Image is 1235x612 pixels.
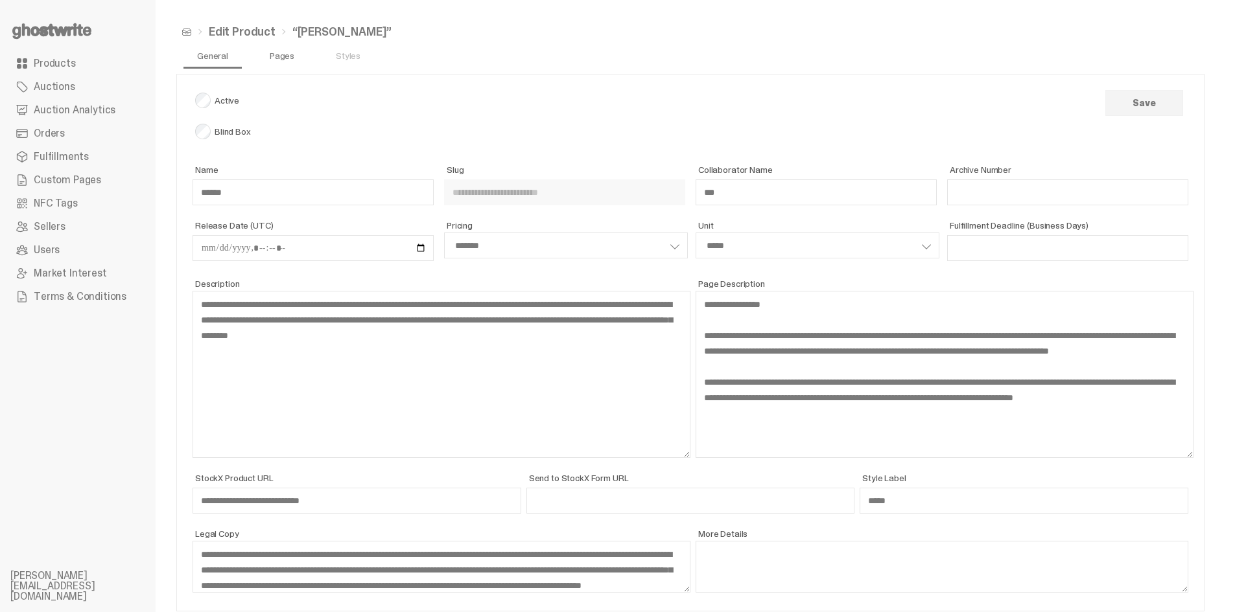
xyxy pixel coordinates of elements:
[34,291,126,302] span: Terms & Conditions
[193,488,521,514] input: StockX Product URL
[34,268,107,278] span: Market Interest
[195,221,434,230] span: Release Date (UTC)
[195,93,690,108] span: Active
[1105,90,1183,116] button: Save
[698,165,937,174] span: Collaborator Name
[10,285,145,308] a: Terms & Conditions
[10,215,145,238] a: Sellers
[34,128,65,139] span: Orders
[696,541,1188,593] textarea: More Details
[34,175,101,185] span: Custom Pages
[195,165,434,174] span: Name
[698,529,1188,538] span: More Details
[34,58,76,69] span: Products
[696,179,937,205] input: Collaborator Name
[10,122,145,145] a: Orders
[947,235,1188,261] input: Fulfillment Deadline (Business Days)
[950,165,1188,174] span: Archive Number
[193,291,690,458] textarea: Description
[10,98,145,122] a: Auction Analytics
[447,221,688,230] span: Pricing
[444,232,688,258] select: Pricing
[947,179,1188,205] input: Archive Number
[696,232,939,258] select: Unit
[34,82,75,92] span: Auctions
[259,43,305,69] a: Pages
[34,245,60,255] span: Users
[10,192,145,215] a: NFC Tags
[529,473,855,482] span: Send to StockX Form URL
[526,488,855,514] input: Send to StockX Form URL
[195,93,211,108] input: Active
[195,529,690,538] span: Legal Copy
[696,291,1194,458] textarea: Page Description
[209,26,276,38] a: Edit Product
[195,473,521,482] span: StockX Product URL
[34,198,78,209] span: NFC Tags
[195,279,690,288] span: Description
[34,105,115,115] span: Auction Analytics
[193,235,434,261] input: Release Date (UTC)
[950,221,1188,230] span: Fulfillment Deadline (Business Days)
[34,152,89,162] span: Fulfillments
[10,168,145,192] a: Custom Pages
[34,221,65,232] span: Sellers
[698,221,939,230] span: Unit
[193,179,434,205] input: Name
[276,26,392,38] li: “[PERSON_NAME]”
[10,238,145,262] a: Users
[10,145,145,168] a: Fulfillments
[10,571,166,602] li: [PERSON_NAME][EMAIL_ADDRESS][DOMAIN_NAME]
[860,488,1188,514] input: Style Label
[10,75,145,98] a: Auctions
[862,473,1188,482] span: Style Label
[195,124,690,139] span: Blind Box
[447,165,685,174] span: Slug
[195,124,211,139] input: Blind Box
[193,541,690,593] textarea: Legal Copy
[187,43,239,69] a: General
[698,279,1194,288] span: Page Description
[10,262,145,285] a: Market Interest
[444,179,685,205] input: Slug
[325,43,371,69] a: Styles
[10,52,145,75] a: Products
